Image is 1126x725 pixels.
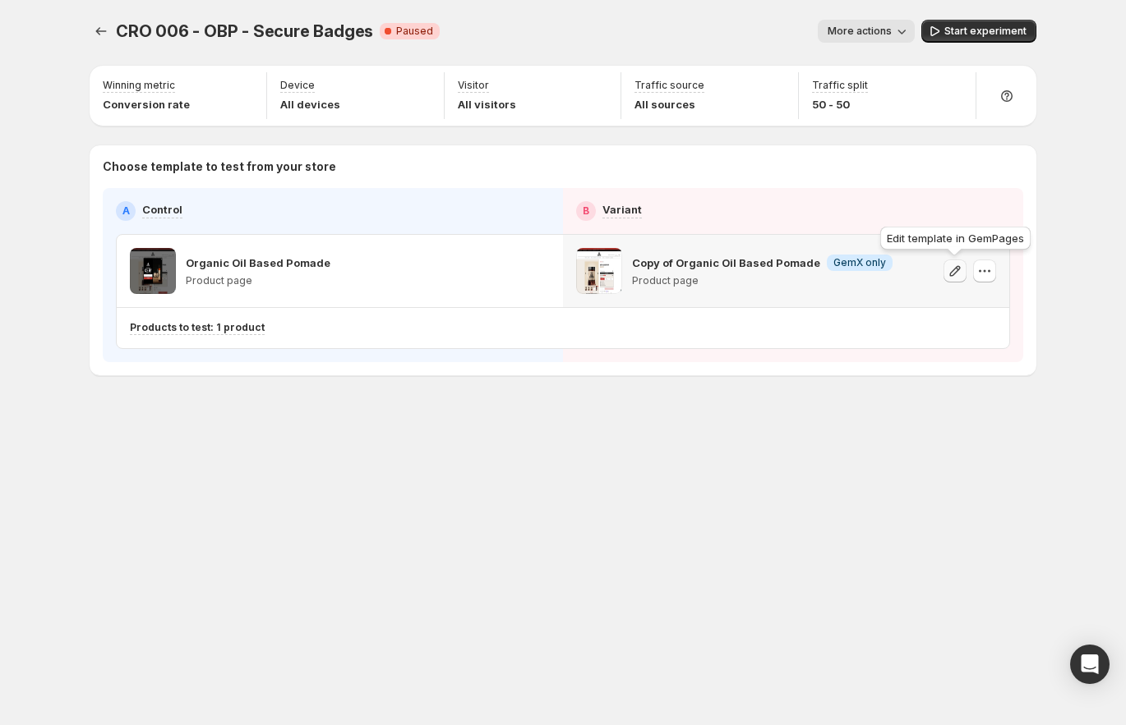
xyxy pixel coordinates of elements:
[632,274,893,287] p: Product page
[635,96,704,112] p: All sources
[818,20,915,43] button: More actions
[142,201,182,218] p: Control
[635,79,704,92] p: Traffic source
[396,25,433,38] span: Paused
[576,248,622,294] img: Copy of Organic Oil Based Pomade
[280,79,315,92] p: Device
[602,201,642,218] p: Variant
[103,96,190,112] p: Conversion rate
[921,20,1036,43] button: Start experiment
[458,96,516,112] p: All visitors
[828,25,892,38] span: More actions
[186,255,330,271] p: Organic Oil Based Pomade
[632,255,820,271] p: Copy of Organic Oil Based Pomade
[90,20,113,43] button: Experiments
[130,248,176,294] img: Organic Oil Based Pomade
[812,96,868,112] p: 50 - 50
[280,96,340,112] p: All devices
[833,256,886,269] span: GemX only
[1070,645,1110,684] div: Open Intercom Messenger
[116,21,373,41] span: CRO 006 - OBP - Secure Badges
[122,204,130,218] h2: A
[583,204,589,218] h2: B
[103,79,175,92] p: Winning metric
[458,79,489,92] p: Visitor
[812,79,868,92] p: Traffic split
[186,274,330,287] p: Product page
[103,158,1023,175] p: Choose template to test from your store
[130,321,265,334] p: Products to test: 1 product
[944,25,1027,38] span: Start experiment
